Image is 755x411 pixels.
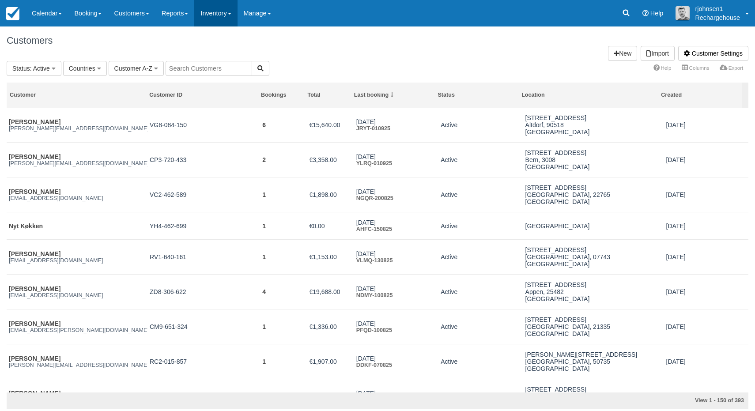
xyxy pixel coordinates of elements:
[438,91,515,99] div: Status
[356,226,392,232] a: AHFC-150825
[260,344,307,379] td: 1
[438,309,523,344] td: Active
[356,362,392,368] a: DDKF-070825
[438,177,523,212] td: Active
[664,143,748,177] td: May 14, 2023
[641,46,675,61] a: Import
[9,355,60,362] a: [PERSON_NAME]
[648,62,748,75] ul: More
[9,153,60,160] a: [PERSON_NAME]
[262,191,266,198] a: 1
[664,108,748,143] td: Aug 19, 2020
[523,240,664,275] td: Naumburger Straße 33aJena, 07743Germany
[307,309,354,344] td: €1,336.00
[147,344,260,379] td: RC2-015-857
[307,344,354,379] td: €1,907.00
[9,160,145,166] em: [PERSON_NAME][EMAIL_ADDRESS][DOMAIN_NAME]
[523,344,664,379] td: Johannes-Müller-Straße 42Köln, 50735Germany
[262,222,266,230] a: 1
[166,61,252,76] input: Search Customers
[262,358,266,365] a: 1
[354,309,438,344] td: Aug 10PFQD-100825
[354,240,438,275] td: Aug 13VLMQ-130825
[695,13,740,22] p: Rechargehouse
[69,65,95,72] span: Countries
[260,143,307,177] td: 2
[9,362,145,368] em: [PERSON_NAME][EMAIL_ADDRESS][DOMAIN_NAME]
[261,91,302,99] div: Bookings
[7,240,147,275] td: Regula Selbmannlolawau@web.de
[63,61,107,76] button: Countries
[664,212,748,240] td: Aug 15
[664,344,748,379] td: Aug 7
[9,390,60,397] a: [PERSON_NAME]
[664,240,748,275] td: Aug 13
[9,195,145,201] em: [EMAIL_ADDRESS][DOMAIN_NAME]
[642,10,649,16] i: Help
[307,108,354,143] td: €15,640.00
[307,143,354,177] td: €3,358.00
[260,275,307,309] td: 4
[260,309,307,344] td: 1
[523,143,664,177] td: Hardeggerstr. 20Bern, 3008Switzerland
[307,240,354,275] td: €1,153.00
[9,188,60,195] a: [PERSON_NAME]
[438,240,523,275] td: Active
[307,91,348,99] div: Total
[7,108,147,143] td: Norbert Anicnorbert.anic@t-online.de
[676,62,714,74] a: Columns
[262,323,266,330] a: 1
[523,212,664,240] td: Denmark
[714,62,748,74] a: Export
[354,212,438,240] td: Aug 15AHFC-150825
[260,177,307,212] td: 1
[9,125,145,132] em: [PERSON_NAME][EMAIL_ADDRESS][DOMAIN_NAME]
[608,46,637,61] a: New
[260,212,307,240] td: 1
[147,275,260,309] td: ZD8-306-622
[12,65,30,72] span: Status
[9,327,145,333] em: [EMAIL_ADDRESS][PERSON_NAME][DOMAIN_NAME]
[354,344,438,379] td: Aug 7DDKF-070825
[7,275,147,309] td: Kerstin von Bremenkd.vonbremen@t-online.de
[678,46,748,61] a: Customer Settings
[307,275,354,309] td: €19,688.00
[9,320,60,327] a: [PERSON_NAME]
[356,160,392,166] a: YLRQ-010925
[147,108,260,143] td: VG8-084-150
[438,275,523,309] td: Active
[695,4,740,13] p: rjohnsen1
[9,222,43,230] a: Nyt Køkken
[262,288,266,295] a: 4
[664,275,748,309] td: Jun 6, 2022
[7,344,147,379] td: Laura Bachsleitnerlaura-bachsleitner@web.de
[676,6,690,20] img: A1
[262,253,266,260] a: 1
[650,10,664,17] span: Help
[664,309,748,344] td: Aug 10
[262,156,266,163] a: 2
[10,91,143,99] div: Customer
[262,121,266,128] a: 6
[356,195,393,201] a: NGQR-200825
[30,65,50,72] span: : Active
[354,177,438,212] td: Aug 20NGQR-200825
[438,143,523,177] td: Active
[356,257,393,264] a: VLMQ-130825
[356,125,390,132] a: JRYT-010925
[506,397,744,405] div: View 1 - 150 of 393
[7,35,748,46] h1: Customers
[7,143,147,177] td: Stephan Mignotstefano@bluewin.ch
[7,61,61,76] button: Status: Active
[664,177,748,212] td: Aug 20
[9,292,145,298] em: [EMAIL_ADDRESS][DOMAIN_NAME]
[147,309,260,344] td: CM9-651-324
[661,91,739,99] div: Created
[354,275,438,309] td: Aug 10NDMY-100825
[354,143,438,177] td: Sep 1YLRQ-010925
[9,118,60,125] a: [PERSON_NAME]
[521,91,655,99] div: Location
[354,108,438,143] td: Sep 1JRYT-010925
[307,212,354,240] td: €0.00
[9,257,145,264] em: [EMAIL_ADDRESS][DOMAIN_NAME]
